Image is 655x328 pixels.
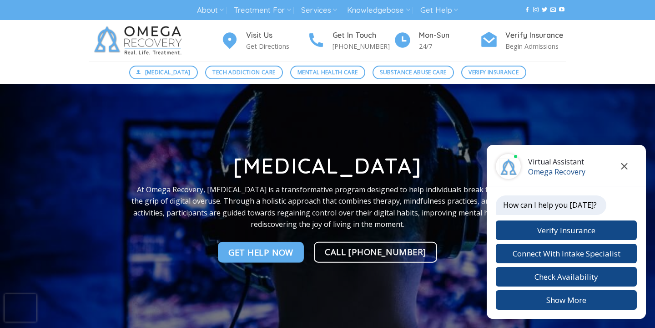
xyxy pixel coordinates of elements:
[297,68,358,77] span: Mental Health Care
[420,2,458,19] a: Get Help
[212,68,275,77] span: Tech Addiction Care
[5,294,36,322] iframe: reCAPTCHA
[419,30,480,41] h4: Mon-Sun
[314,242,437,263] a: Call [PHONE_NUMBER]
[129,66,198,79] a: [MEDICAL_DATA]
[347,2,410,19] a: Knowledgebase
[542,7,547,13] a: Follow on Twitter
[221,30,307,52] a: Visit Us Get Directions
[325,245,426,258] span: Call [PHONE_NUMBER]
[559,7,564,13] a: Follow on YouTube
[533,7,539,13] a: Follow on Instagram
[480,30,566,52] a: Verify Insurance Begin Admissions
[301,2,337,19] a: Services
[469,68,519,77] span: Verify Insurance
[550,7,556,13] a: Send us an email
[246,30,307,41] h4: Visit Us
[505,41,566,51] p: Begin Admissions
[333,41,393,51] p: [PHONE_NUMBER]
[234,2,291,19] a: Treatment For
[505,30,566,41] h4: Verify Insurance
[307,30,393,52] a: Get In Touch [PHONE_NUMBER]
[461,66,526,79] a: Verify Insurance
[524,7,530,13] a: Follow on Facebook
[131,184,524,230] p: At Omega Recovery, [MEDICAL_DATA] is a transformative program designed to help individuals break ...
[373,66,454,79] a: Substance Abuse Care
[89,20,191,61] img: Omega Recovery
[145,68,191,77] span: [MEDICAL_DATA]
[380,68,446,77] span: Substance Abuse Care
[218,242,304,263] a: Get Help NOw
[290,66,365,79] a: Mental Health Care
[197,2,224,19] a: About
[228,246,293,259] span: Get Help NOw
[419,41,480,51] p: 24/7
[246,41,307,51] p: Get Directions
[205,66,283,79] a: Tech Addiction Care
[233,153,422,179] strong: [MEDICAL_DATA]
[333,30,393,41] h4: Get In Touch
